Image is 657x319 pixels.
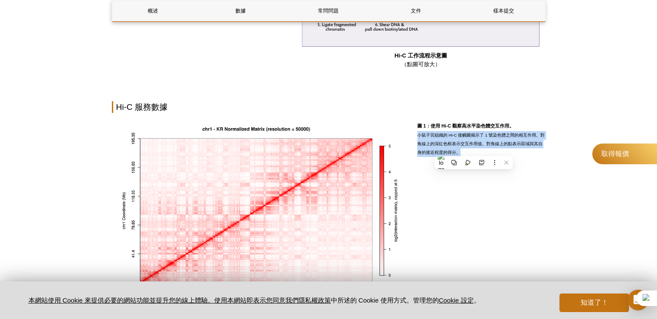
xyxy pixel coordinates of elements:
font: 取得報價 [601,150,629,157]
font: 概述 [147,8,158,14]
img: 使用 Hi-C 觀察高水平染色體交互作用。 [121,119,402,306]
font: 文件 [411,8,421,14]
button: 知道了！ [559,293,628,312]
a: 本網站使用 Cookie 來提供必要的網站功能並提升您的線上體驗。使用本網站即表示您同意我們隱私權政策 [29,297,331,304]
font: Hi-C 工作流程示意圖 [394,52,447,59]
a: 概述 [112,0,194,21]
a: 常問問題 [288,0,369,21]
font: 。 [473,297,480,304]
font: 常問問題 [318,8,339,14]
font: 小鼠子宮組織的 Hi-C 接觸圖揭示了 1 號染色體之間的相互作用。對角線上的深紅色框表示交互作用值。對角線上的點表示區域與其自身的接近程度的得分。 [417,133,545,155]
a: 取得報價 [592,144,657,164]
font: 樣本提交 [493,8,514,14]
font: 數據 [235,8,246,14]
font: 圖 1：使用 Hi-C 觀察高水平染色體交互作用。 [417,123,514,128]
a: 文件 [375,0,457,21]
button: Cookie 設定 [439,297,474,305]
font: 中所述的 Cookie 使用方式 [331,297,406,304]
div: 開啟 Intercom Messenger [628,290,648,310]
font: Hi-C 服務數據 [116,102,168,112]
font: 。管理您的 [406,297,439,304]
font: 知道了！ [580,299,608,306]
font: （點圖可放大） [401,61,441,67]
a: 數據 [200,0,281,21]
a: 樣本提交 [463,0,544,21]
